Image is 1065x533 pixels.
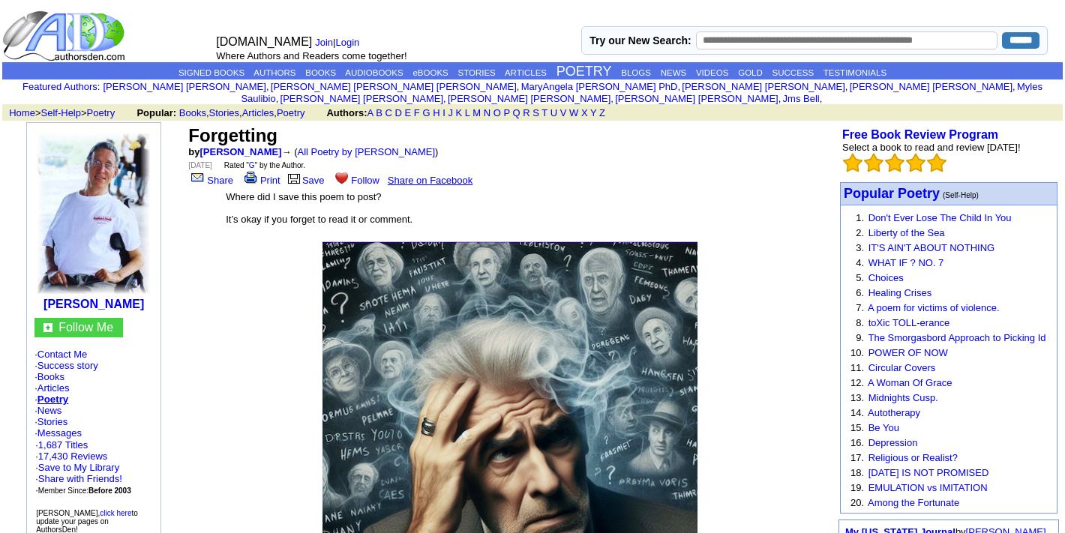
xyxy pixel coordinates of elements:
a: POWER OF NOW [868,347,948,358]
a: Success story [37,360,98,371]
a: All Poetry by [PERSON_NAME] [298,146,436,157]
a: WHAT IF ? NO. 7 [868,257,944,268]
a: MaryAngela [PERSON_NAME] PhD [521,81,678,92]
a: F [414,107,420,118]
a: GOLD [738,68,763,77]
a: 1,687 Titles [38,439,88,451]
img: bigemptystars.png [843,153,862,172]
font: > > [4,107,133,118]
a: Home [9,107,35,118]
a: I [442,107,445,118]
font: i [269,83,271,91]
font: Select a book to read and review [DATE]! [842,142,1021,153]
font: 3. [856,242,864,253]
a: [DATE] IS NOT PROMISED [868,467,989,478]
font: → ( ) [282,146,439,157]
a: [PERSON_NAME] [PERSON_NAME] [103,81,265,92]
a: Contact Me [37,349,87,360]
a: K [456,107,463,118]
a: STORIES [458,68,496,77]
a: Poetry [277,107,305,118]
a: Follow [332,175,379,186]
a: [PERSON_NAME] [43,298,144,310]
a: V [560,107,567,118]
a: Liberty of the Sea [868,227,945,238]
a: BOOKS [305,68,336,77]
a: C [385,107,391,118]
a: Follow Me [58,321,113,334]
font: i [446,95,448,103]
a: click here [100,509,131,517]
font: 4. [856,257,864,268]
font: i [613,95,615,103]
font: · [34,427,82,439]
a: Save to My Library [38,462,119,473]
a: Religious or Realist? [868,452,958,463]
a: J [448,107,453,118]
a: [PERSON_NAME] [200,146,282,157]
font: 10. [850,347,864,358]
font: 17. [850,452,864,463]
font: [DATE] [188,161,211,169]
img: bigemptystars.png [927,153,946,172]
a: A poem for victims of violence. [868,302,1000,313]
a: NEWS [661,68,687,77]
a: BLOGS [621,68,651,77]
font: · · · · · · · [34,349,153,496]
a: L [465,107,470,118]
font: 16. [850,437,864,448]
font: 20. [850,497,864,508]
font: i [781,95,782,103]
a: P [503,107,509,118]
a: Autotherapy [868,407,920,418]
font: 18. [850,467,864,478]
b: Authors: [326,107,367,118]
a: SUCCESS [772,68,814,77]
a: N [484,107,490,118]
font: 11. [850,362,864,373]
a: Poetry [87,107,115,118]
a: U [550,107,557,118]
a: toXic TOLL-erance [868,317,950,328]
font: 9. [856,332,864,343]
a: G [422,107,430,118]
a: AUTHORS [253,68,295,77]
font: 1. [856,212,864,223]
a: Share [188,175,233,186]
a: B [376,107,382,118]
a: EMULATION vs IMITATION [868,482,988,493]
a: [PERSON_NAME] [PERSON_NAME] [615,93,778,104]
a: Articles [242,107,274,118]
a: Depression [868,437,918,448]
a: H [433,107,439,118]
a: S [532,107,539,118]
a: Featured Authors [22,81,97,92]
a: Self-Help [41,107,81,118]
a: Circular Covers [868,362,936,373]
a: M [472,107,481,118]
a: 17,430 Reviews [38,451,108,462]
font: Rated " " by the Author. [224,161,305,169]
a: Popular Poetry [844,187,940,200]
a: Q [512,107,520,118]
img: print.gif [244,172,257,184]
a: Save [286,175,325,186]
img: share_page.gif [191,172,204,184]
a: Midnights Cusp. [868,392,938,403]
font: 14. [850,407,864,418]
font: Forgetting [188,125,277,145]
a: Print [241,175,280,186]
a: R [523,107,529,118]
a: E [405,107,412,118]
a: [PERSON_NAME] [PERSON_NAME] [850,81,1012,92]
a: W [569,107,578,118]
font: 13. [850,392,864,403]
a: Books [37,371,64,382]
a: G [249,161,255,169]
img: gc.jpg [43,323,52,332]
font: 12. [850,377,864,388]
a: IT'S AIN'T ABOUT NOTHING [868,242,994,253]
img: bigemptystars.png [864,153,883,172]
